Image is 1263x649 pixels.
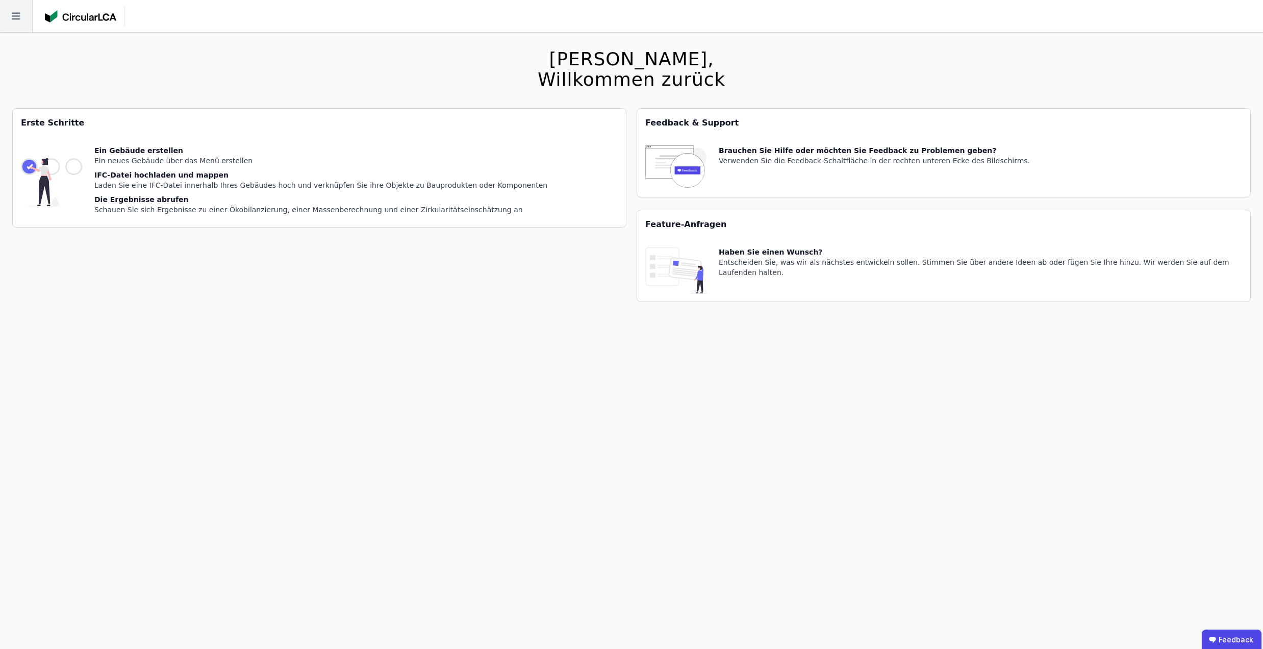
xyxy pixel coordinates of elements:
[719,156,1030,166] div: Verwenden Sie die Feedback-Schaltfläche in der rechten unteren Ecke des Bildschirms.
[94,145,547,156] div: Ein Gebäude erstellen
[94,205,547,215] div: Schauen Sie sich Ergebnisse zu einer Ökobilanzierung, einer Massenberechnung und einer Zirkularit...
[637,210,1250,239] div: Feature-Anfragen
[94,194,547,205] div: Die Ergebnisse abrufen
[94,156,547,166] div: Ein neues Gebäude über das Menü erstellen
[719,257,1242,278] div: Entscheiden Sie, was wir als nächstes entwickeln sollen. Stimmen Sie über andere Ideen ab oder fü...
[13,109,626,137] div: Erste Schritte
[538,49,725,69] div: [PERSON_NAME],
[45,10,116,22] img: Concular
[645,145,706,189] img: feedback-icon-HCTs5lye.svg
[719,145,1030,156] div: Brauchen Sie Hilfe oder möchten Sie Feedback zu Problemen geben?
[637,109,1250,137] div: Feedback & Support
[94,170,547,180] div: IFC-Datei hochladen und mappen
[21,145,82,219] img: getting_started_tile-DrF_GRSv.svg
[719,247,1242,257] div: Haben Sie einen Wunsch?
[538,69,725,90] div: Willkommen zurück
[94,180,547,190] div: Laden Sie eine IFC-Datei innerhalb Ihres Gebäudes hoch und verknüpfen Sie ihre Objekte zu Bauprod...
[645,247,706,293] img: feature_request_tile-UiXE1qGU.svg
